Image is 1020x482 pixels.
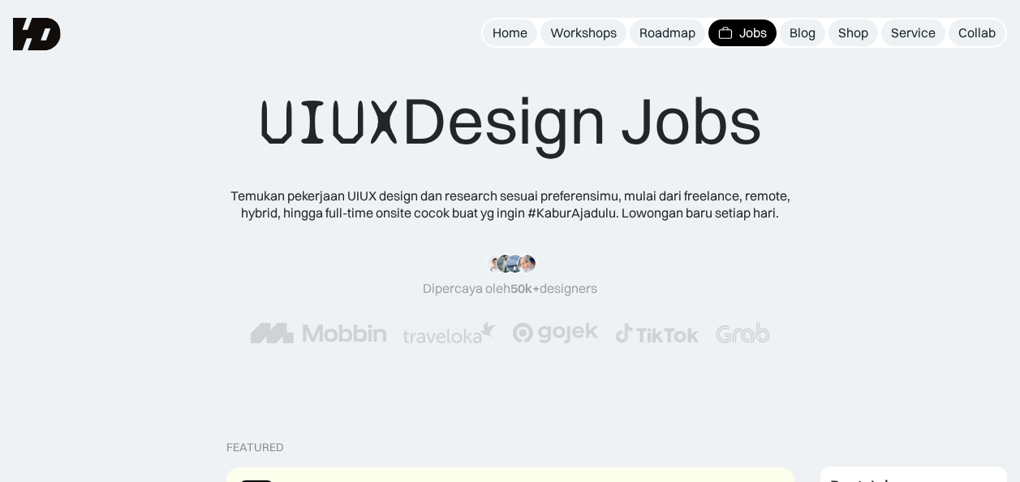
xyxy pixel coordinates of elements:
div: Workshops [550,24,617,41]
a: Collab [949,19,1005,46]
span: 50k+ [510,280,540,296]
div: Service [891,24,936,41]
a: Shop [828,19,878,46]
div: Roadmap [639,24,695,41]
a: Blog [780,19,825,46]
div: Collab [958,24,996,41]
div: Featured [226,441,284,454]
a: Roadmap [630,19,705,46]
div: Home [493,24,527,41]
div: Design Jobs [259,81,762,161]
div: Shop [838,24,868,41]
div: Jobs [739,24,767,41]
div: Dipercaya oleh designers [423,280,597,297]
span: UIUX [259,84,402,161]
a: Home [483,19,537,46]
a: Jobs [708,19,777,46]
a: Service [881,19,945,46]
a: Workshops [540,19,626,46]
div: Temukan pekerjaan UIUX design dan research sesuai preferensimu, mulai dari freelance, remote, hyb... [218,187,803,222]
div: Blog [790,24,816,41]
